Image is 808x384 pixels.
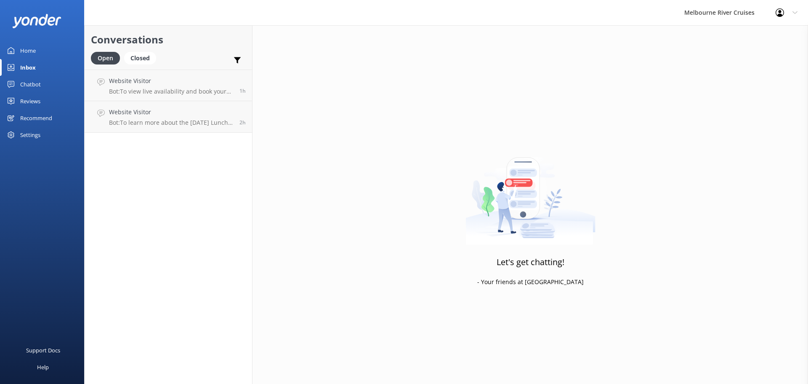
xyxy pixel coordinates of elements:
[20,126,40,143] div: Settings
[20,110,52,126] div: Recommend
[26,342,60,359] div: Support Docs
[124,52,156,64] div: Closed
[109,119,233,126] p: Bot: To learn more about the [DATE] Lunch Cruise and to make a booking, please visit [URL][DOMAIN...
[477,277,584,287] p: - Your friends at [GEOGRAPHIC_DATA]
[239,119,246,126] span: 01:57pm 14-Aug-2025 (UTC +10:00) Australia/Sydney
[20,93,40,110] div: Reviews
[91,52,120,64] div: Open
[124,53,160,62] a: Closed
[20,76,41,93] div: Chatbot
[497,255,564,269] h3: Let's get chatting!
[239,87,246,94] span: 02:54pm 14-Aug-2025 (UTC +10:00) Australia/Sydney
[85,101,252,133] a: Website VisitorBot:To learn more about the [DATE] Lunch Cruise and to make a booking, please visi...
[37,359,49,376] div: Help
[465,140,595,245] img: artwork of a man stealing a conversation from at giant smartphone
[20,42,36,59] div: Home
[109,88,233,95] p: Bot: To view live availability and book your Spirit of Melbourne Dinner Cruise, please visit [URL...
[91,32,246,48] h2: Conversations
[91,53,124,62] a: Open
[85,70,252,101] a: Website VisitorBot:To view live availability and book your Spirit of Melbourne Dinner Cruise, ple...
[109,76,233,86] h4: Website Visitor
[20,59,36,76] div: Inbox
[13,14,61,28] img: yonder-white-logo.png
[109,107,233,117] h4: Website Visitor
